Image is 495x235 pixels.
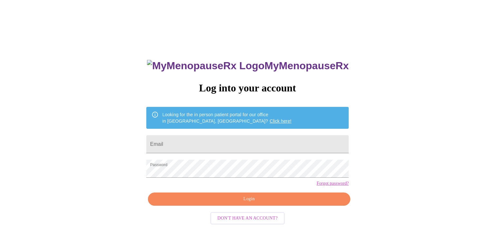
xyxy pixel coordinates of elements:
[270,118,292,124] a: Click here!
[210,212,285,225] button: Don't have an account?
[218,214,278,222] span: Don't have an account?
[148,193,350,206] button: Login
[162,109,292,127] div: Looking for the in person patient portal for our office in [GEOGRAPHIC_DATA], [GEOGRAPHIC_DATA]?
[147,60,264,72] img: MyMenopauseRx Logo
[155,195,343,203] span: Login
[147,60,349,72] h3: MyMenopauseRx
[316,181,349,186] a: Forgot password?
[209,215,286,220] a: Don't have an account?
[146,82,349,94] h3: Log into your account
